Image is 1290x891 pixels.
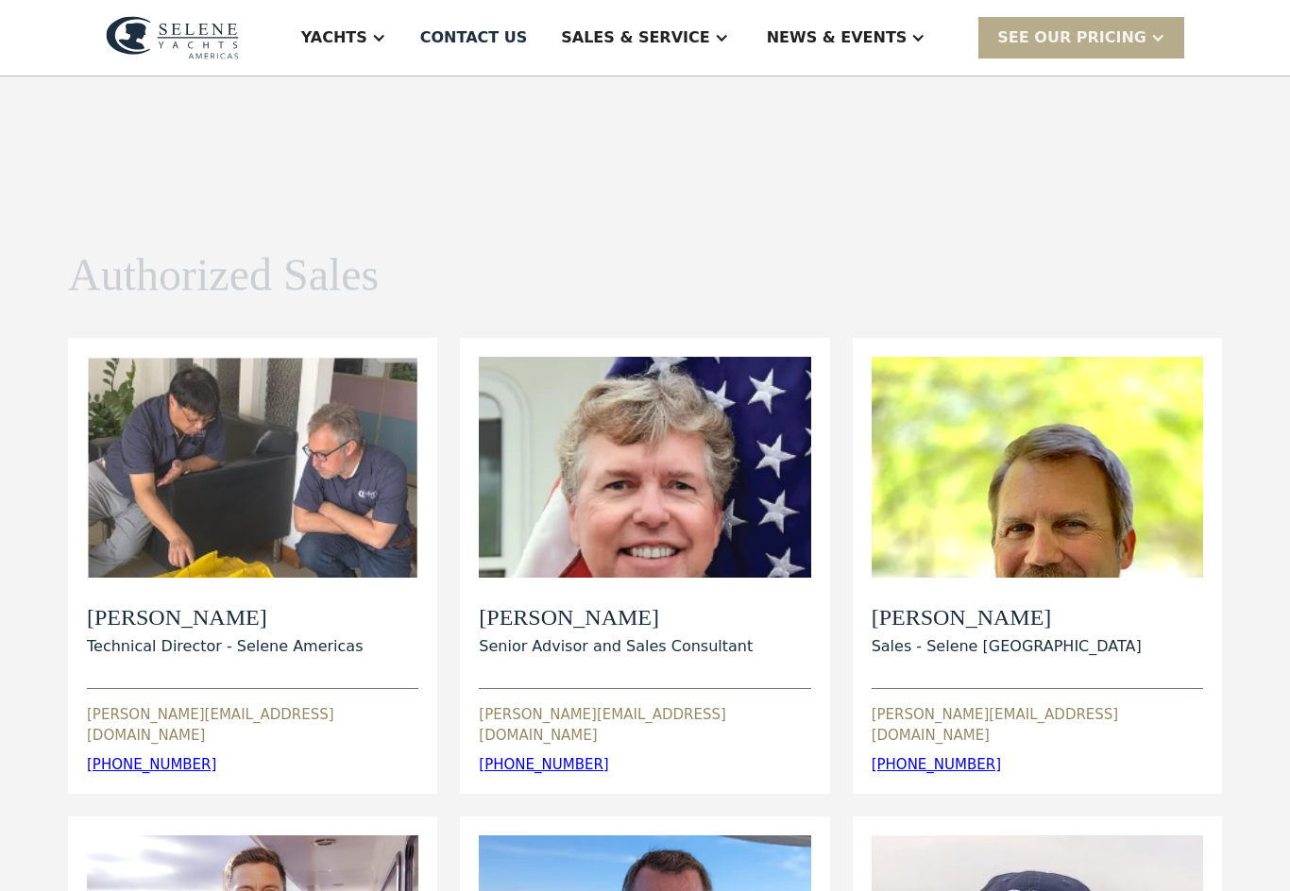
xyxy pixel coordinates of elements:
[872,357,1203,776] div: [PERSON_NAME]Sales - Selene [GEOGRAPHIC_DATA][PERSON_NAME][EMAIL_ADDRESS][DOMAIN_NAME][PHONE_NUMBER]
[87,704,418,747] div: [PERSON_NAME][EMAIL_ADDRESS][DOMAIN_NAME]
[767,26,908,49] div: News & EVENTS
[68,250,379,300] h1: Authorized Sales
[87,604,363,631] h2: [PERSON_NAME]
[872,756,1001,773] a: [PHONE_NUMBER]
[479,604,753,631] h2: [PERSON_NAME]
[87,635,363,658] div: Technical Director - Selene Americas
[479,756,608,773] a: [PHONE_NUMBER]
[561,26,709,49] div: Sales & Service
[87,357,418,776] div: [PERSON_NAME]Technical Director - Selene Americas[PERSON_NAME][EMAIL_ADDRESS][DOMAIN_NAME][PHONE_...
[106,16,239,59] img: logo
[479,635,753,658] div: Senior Advisor and Sales Consultant
[479,357,810,776] div: [PERSON_NAME]Senior Advisor and Sales Consultant[PERSON_NAME][EMAIL_ADDRESS][DOMAIN_NAME][PHONE_N...
[479,704,810,747] div: [PERSON_NAME][EMAIL_ADDRESS][DOMAIN_NAME]
[420,26,528,49] div: Contact US
[87,756,216,773] a: [PHONE_NUMBER]
[872,635,1142,658] div: Sales - Selene [GEOGRAPHIC_DATA]
[997,26,1146,49] div: SEE Our Pricing
[872,604,1142,631] h2: [PERSON_NAME]
[301,26,367,49] div: Yachts
[978,17,1184,58] div: SEE Our Pricing
[872,704,1203,747] div: [PERSON_NAME][EMAIL_ADDRESS][DOMAIN_NAME]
